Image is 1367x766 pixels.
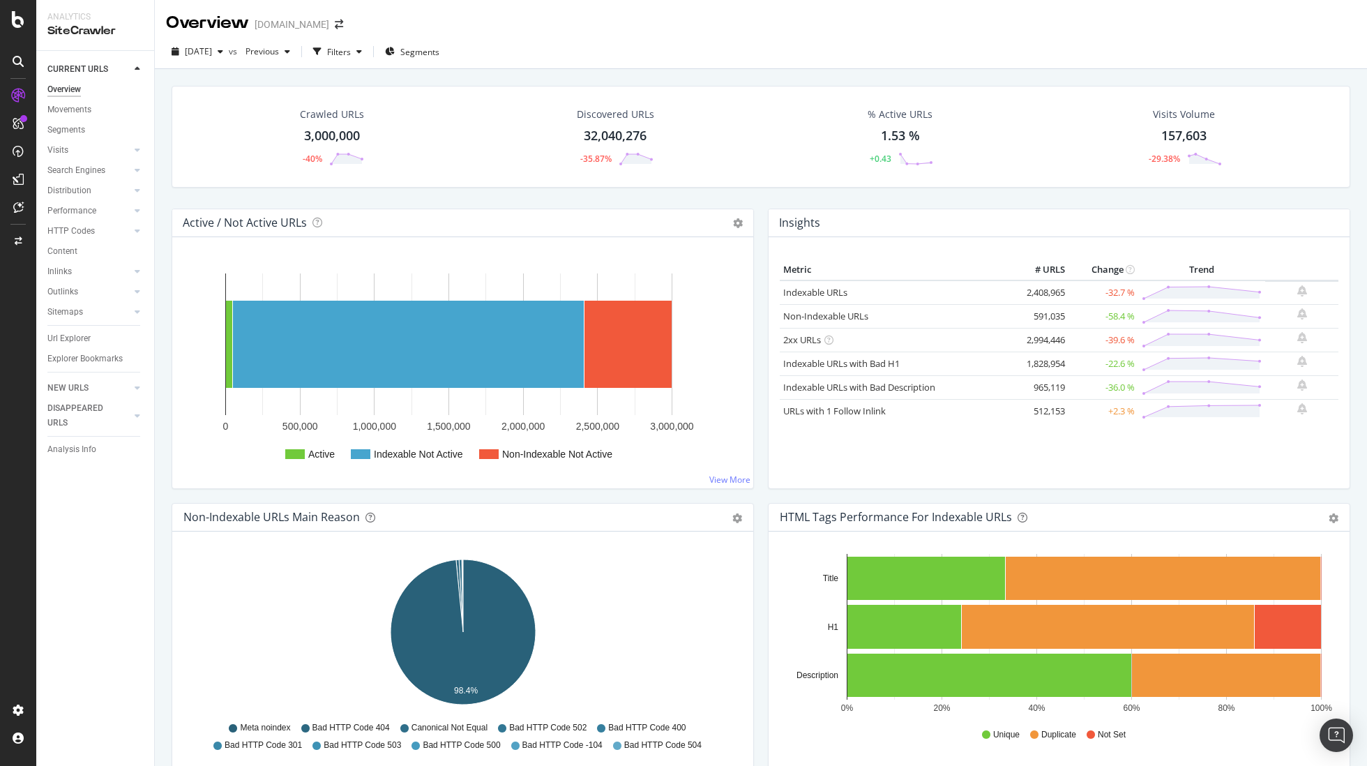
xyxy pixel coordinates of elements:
[47,62,130,77] a: CURRENT URLS
[47,352,144,366] a: Explorer Bookmarks
[1123,703,1140,713] text: 60%
[183,260,742,477] div: A chart.
[1098,729,1126,741] span: Not Set
[1013,260,1068,280] th: # URLS
[47,123,85,137] div: Segments
[1068,280,1138,305] td: -32.7 %
[47,305,83,320] div: Sitemaps
[47,183,130,198] a: Distribution
[1320,719,1353,752] div: Open Intercom Messenger
[423,739,500,751] span: Bad HTTP Code 500
[828,622,839,632] text: H1
[1013,328,1068,352] td: 2,994,446
[576,421,619,432] text: 2,500,000
[47,381,130,396] a: NEW URLS
[1153,107,1215,121] div: Visits Volume
[650,421,693,432] text: 3,000,000
[1068,304,1138,328] td: -58.4 %
[374,449,463,460] text: Indexable Not Active
[47,163,130,178] a: Search Engines
[1297,356,1307,367] div: bell-plus
[823,573,839,583] text: Title
[1068,375,1138,399] td: -36.0 %
[47,11,143,23] div: Analytics
[47,183,91,198] div: Distribution
[47,82,144,97] a: Overview
[1149,153,1180,165] div: -29.38%
[1068,352,1138,375] td: -22.6 %
[183,213,307,232] h4: Active / Not Active URLs
[47,285,130,299] a: Outlinks
[47,204,130,218] a: Performance
[308,449,335,460] text: Active
[47,442,96,457] div: Analysis Info
[47,62,108,77] div: CURRENT URLS
[1161,127,1207,145] div: 157,603
[783,333,821,346] a: 2xx URLs
[780,260,1013,280] th: Metric
[47,224,130,239] a: HTTP Codes
[870,153,891,165] div: +0.43
[223,421,229,432] text: 0
[47,285,78,299] div: Outlinks
[47,103,144,117] a: Movements
[47,224,95,239] div: HTTP Codes
[185,45,212,57] span: 2025 Jul. 18th
[780,510,1012,524] div: HTML Tags Performance for Indexable URLs
[1013,399,1068,423] td: 512,153
[303,153,322,165] div: -40%
[454,686,478,696] text: 98.4%
[783,357,900,370] a: Indexable URLs with Bad H1
[47,204,96,218] div: Performance
[1068,328,1138,352] td: -39.6 %
[47,331,91,346] div: Url Explorer
[300,107,364,121] div: Crawled URLs
[47,123,144,137] a: Segments
[1329,513,1338,523] div: gear
[1297,308,1307,320] div: bell-plus
[47,103,91,117] div: Movements
[783,310,868,322] a: Non-Indexable URLs
[47,401,118,430] div: DISAPPEARED URLS
[47,305,130,320] a: Sitemaps
[47,264,130,279] a: Inlinks
[779,213,820,232] h4: Insights
[282,421,318,432] text: 500,000
[183,554,742,716] svg: A chart.
[1218,703,1234,713] text: 80%
[1297,380,1307,391] div: bell-plus
[400,46,439,58] span: Segments
[47,143,68,158] div: Visits
[427,421,470,432] text: 1,500,000
[166,40,229,63] button: [DATE]
[47,264,72,279] div: Inlinks
[225,739,302,751] span: Bad HTTP Code 301
[881,127,920,145] div: 1.53 %
[304,127,360,145] div: 3,000,000
[993,729,1020,741] span: Unique
[1138,260,1265,280] th: Trend
[509,722,587,734] span: Bad HTTP Code 502
[780,554,1338,716] div: A chart.
[327,46,351,58] div: Filters
[1297,332,1307,343] div: bell-plus
[411,722,488,734] span: Canonical Not Equal
[1013,375,1068,399] td: 965,119
[47,244,77,259] div: Content
[47,381,89,396] div: NEW URLS
[933,703,950,713] text: 20%
[1013,352,1068,375] td: 1,828,954
[240,40,296,63] button: Previous
[841,703,854,713] text: 0%
[47,401,130,430] a: DISAPPEARED URLS
[47,331,144,346] a: Url Explorer
[709,474,750,486] a: View More
[312,722,390,734] span: Bad HTTP Code 404
[240,45,279,57] span: Previous
[324,739,401,751] span: Bad HTTP Code 503
[783,405,886,417] a: URLs with 1 Follow Inlink
[1068,260,1138,280] th: Change
[47,352,123,366] div: Explorer Bookmarks
[1013,304,1068,328] td: 591,035
[47,23,143,39] div: SiteCrawler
